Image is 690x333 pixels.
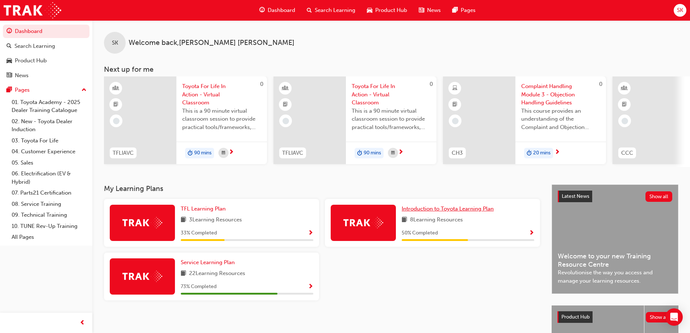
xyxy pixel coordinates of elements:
span: SK [677,6,683,14]
span: Toyota For Life In Action - Virtual Classroom [182,82,261,107]
button: Show Progress [308,229,313,238]
a: car-iconProduct Hub [361,3,413,18]
span: CH3 [452,149,463,157]
img: Trak [122,217,162,228]
a: pages-iconPages [447,3,481,18]
a: 0TFLIAVCToyota For Life In Action - Virtual ClassroomThis is a 90 minute virtual classroom sessio... [273,76,436,164]
div: Open Intercom Messenger [665,308,683,326]
span: 33 % Completed [181,229,217,237]
a: News [3,69,89,82]
span: prev-icon [80,319,85,328]
span: duration-icon [527,149,532,158]
a: 08. Service Training [9,199,89,210]
span: next-icon [398,149,403,156]
span: Toyota For Life In Action - Virtual Classroom [352,82,431,107]
span: calendar-icon [222,149,225,158]
button: Show all [645,191,673,202]
span: learningResourceType_INSTRUCTOR_LED-icon [622,84,627,93]
button: Pages [3,83,89,97]
span: 3 Learning Resources [189,216,242,225]
span: Revolutionise the way you access and manage your learning resources. [558,269,672,285]
span: TFLIAVC [113,149,134,157]
span: learningRecordVerb_NONE-icon [452,118,459,124]
span: learningResourceType_INSTRUCTOR_LED-icon [113,84,118,93]
a: 0CH3Complaint Handling Module 3 - Objection Handling GuidelinesThis course provides an understand... [443,76,606,164]
span: booktick-icon [622,100,627,109]
a: 02. New - Toyota Dealer Induction [9,116,89,135]
span: Product Hub [561,314,590,320]
span: next-icon [555,149,560,156]
span: learningResourceType_INSTRUCTOR_LED-icon [283,84,288,93]
button: Show Progress [529,229,534,238]
span: This course provides an understanding of the Complaint and Objection Handling Guidelines to suppo... [521,107,600,132]
span: duration-icon [357,149,362,158]
img: Trak [343,217,383,228]
span: pages-icon [452,6,458,15]
span: next-icon [229,149,234,156]
span: Welcome back , [PERSON_NAME] [PERSON_NAME] [129,39,294,47]
button: DashboardSearch LearningProduct HubNews [3,23,89,83]
a: 07. Parts21 Certification [9,187,89,199]
a: All Pages [9,232,89,243]
span: car-icon [7,58,12,64]
span: 50 % Completed [402,229,438,237]
a: search-iconSearch Learning [301,3,361,18]
span: 73 % Completed [181,283,217,291]
span: booktick-icon [113,100,118,109]
span: guage-icon [7,28,12,35]
span: guage-icon [259,6,265,15]
div: Search Learning [14,42,55,50]
span: 0 [599,81,602,87]
img: Trak [122,271,162,282]
span: learningRecordVerb_NONE-icon [113,118,120,124]
span: Welcome to your new Training Resource Centre [558,252,672,269]
span: 90 mins [364,149,381,157]
span: Dashboard [268,6,295,14]
span: This is a 90 minute virtual classroom session to provide practical tools/frameworks, behaviours a... [182,107,261,132]
button: Show Progress [308,282,313,291]
span: CCC [621,149,633,157]
span: 22 Learning Resources [189,269,245,278]
span: Latest News [562,193,589,199]
a: Introduction to Toyota Learning Plan [402,205,497,213]
span: Service Learning Plan [181,259,235,266]
span: news-icon [7,72,12,79]
span: SK [112,39,118,47]
a: 05. Sales [9,157,89,168]
span: search-icon [307,6,312,15]
a: 0TFLIAVCToyota For Life In Action - Virtual ClassroomThis is a 90 minute virtual classroom sessio... [104,76,267,164]
span: search-icon [7,43,12,50]
h3: My Learning Plans [104,184,540,193]
span: Show Progress [529,230,534,237]
span: Show Progress [308,284,313,290]
div: Product Hub [15,57,47,65]
span: TFLIAVC [282,149,303,157]
span: 90 mins [194,149,212,157]
img: Trak [4,2,61,18]
span: 8 Learning Resources [410,216,463,225]
button: Show all [646,312,673,322]
button: SK [674,4,686,17]
span: up-icon [81,86,87,95]
span: book-icon [402,216,407,225]
span: News [427,6,441,14]
a: 03. Toyota For Life [9,135,89,146]
span: 20 mins [533,149,551,157]
a: Latest NewsShow allWelcome to your new Training Resource CentreRevolutionise the way you access a... [552,184,678,294]
span: Product Hub [375,6,407,14]
span: book-icon [181,216,186,225]
span: pages-icon [7,87,12,93]
a: 09. Technical Training [9,209,89,221]
span: TFL Learning Plan [181,205,226,212]
a: Product Hub [3,54,89,67]
span: Introduction to Toyota Learning Plan [402,205,494,212]
a: Search Learning [3,39,89,53]
span: Complaint Handling Module 3 - Objection Handling Guidelines [521,82,600,107]
span: learningResourceType_ELEARNING-icon [452,84,457,93]
a: guage-iconDashboard [254,3,301,18]
span: learningRecordVerb_NONE-icon [622,118,628,124]
span: 0 [260,81,263,87]
span: This is a 90 minute virtual classroom session to provide practical tools/frameworks, behaviours a... [352,107,431,132]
